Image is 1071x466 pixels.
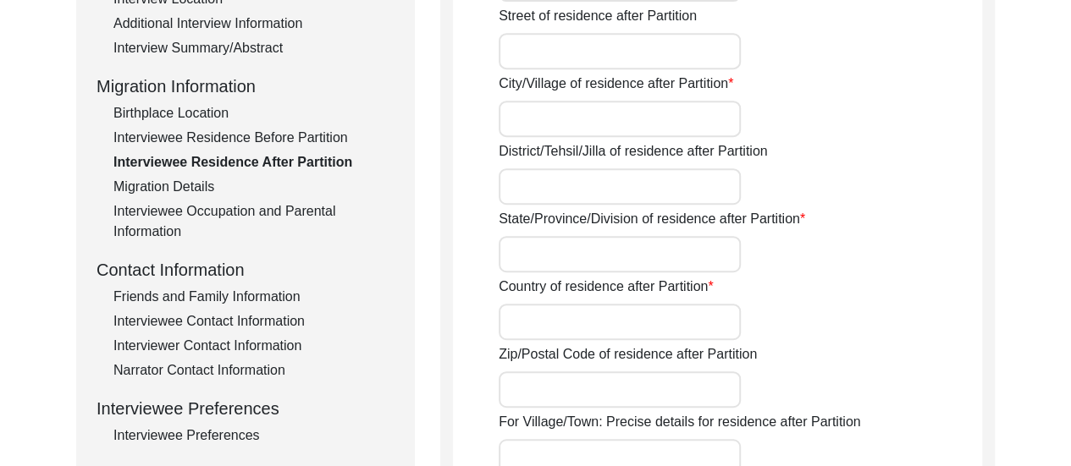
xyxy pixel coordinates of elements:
[113,360,395,381] div: Narrator Contact Information
[499,277,713,297] label: Country of residence after Partition
[113,152,395,173] div: Interviewee Residence After Partition
[499,412,860,432] label: For Village/Town: Precise details for residence after Partition
[499,6,697,26] label: Street of residence after Partition
[499,344,757,365] label: Zip/Postal Code of residence after Partition
[113,425,395,446] div: Interviewee Preferences
[113,128,395,148] div: Interviewee Residence Before Partition
[113,14,395,34] div: Additional Interview Information
[113,287,395,307] div: Friends and Family Information
[113,201,395,242] div: Interviewee Occupation and Parental Information
[113,38,395,58] div: Interview Summary/Abstract
[113,177,395,197] div: Migration Details
[113,103,395,123] div: Birthplace Location
[97,74,395,99] div: Migration Information
[113,311,395,332] div: Interviewee Contact Information
[97,257,395,282] div: Contact Information
[499,74,733,94] label: City/Village of residence after Partition
[113,336,395,356] div: Interviewer Contact Information
[499,141,767,162] label: District/Tehsil/Jilla of residence after Partition
[97,396,395,421] div: Interviewee Preferences
[499,209,805,229] label: State/Province/Division of residence after Partition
